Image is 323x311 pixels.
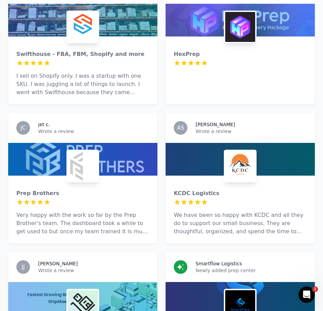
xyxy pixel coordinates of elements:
a: AS[PERSON_NAME]Wrote a reviewKCDC LogisticsKCDC LogisticsWe have been so happy with KCDC and all ... [166,113,315,244]
div: HexPrep [174,50,307,58]
div: Swifthouse - FBA, FBM, Shopify and more [16,50,149,58]
p: We have been so happy with KCDC and all they do to support our small business. They are thoughtfu... [174,211,307,236]
p: Very happy with the work so far by the Prep Brother's team. The dashboard took a while to get use... [16,211,149,236]
h3: jet c. [38,121,50,128]
p: Newly added prep center [196,267,307,274]
iframe: Intercom live chat [298,286,315,303]
h3: [PERSON_NAME] [38,260,78,267]
p: I sell on Shopify only. I was a startup with one SKU. I was juggling a lot of things to launch. I... [16,72,149,97]
img: KCDC Logistics [225,151,255,181]
span: 1 [312,286,318,292]
img: Prep Brothers [68,151,98,181]
img: Swifthouse - FBA, FBM, Shopify and more [68,12,98,42]
p: Wrote a review [38,267,149,274]
p: Wrote a review [38,128,149,135]
span: JJ [21,264,25,270]
img: HexPrep [225,12,255,42]
span: JC [20,125,26,131]
h3: [PERSON_NAME] [196,121,235,128]
p: Wrote a review [196,128,307,135]
div: Prep Brothers [16,189,149,197]
div: KCDC Logistics [174,189,307,197]
a: JCjet c.Wrote a reviewPrep BrothersPrep BrothersVery happy with the work so far by the Prep Broth... [8,113,157,244]
h3: Smartflow Logistics [196,260,242,267]
span: AS [177,125,184,131]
